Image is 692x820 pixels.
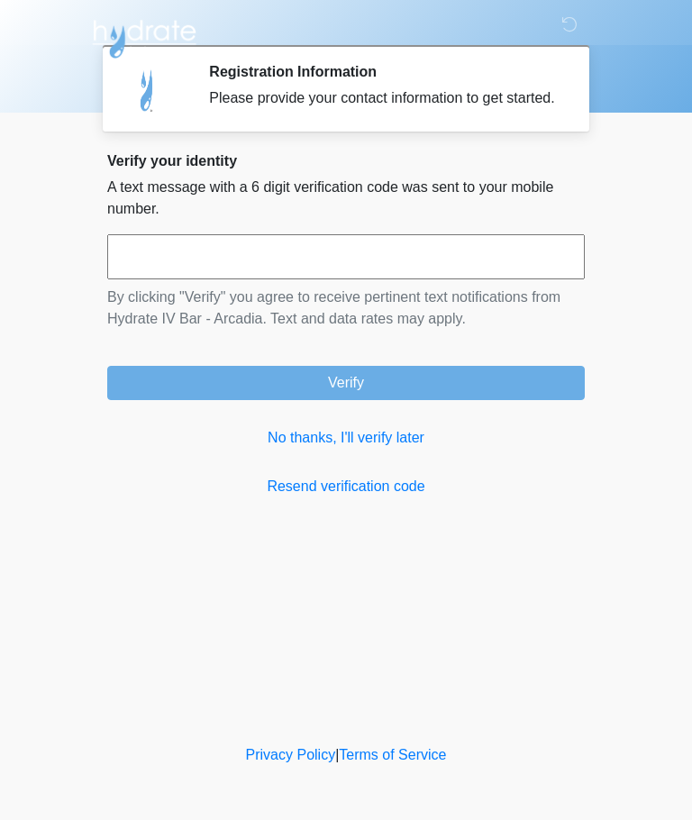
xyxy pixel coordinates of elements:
a: Resend verification code [107,476,585,497]
p: A text message with a 6 digit verification code was sent to your mobile number. [107,177,585,220]
img: Hydrate IV Bar - Arcadia Logo [89,14,199,59]
a: Terms of Service [339,747,446,762]
h2: Verify your identity [107,152,585,169]
a: Privacy Policy [246,747,336,762]
a: No thanks, I'll verify later [107,427,585,449]
img: Agent Avatar [121,63,175,117]
div: Please provide your contact information to get started. [209,87,558,109]
button: Verify [107,366,585,400]
a: | [335,747,339,762]
p: By clicking "Verify" you agree to receive pertinent text notifications from Hydrate IV Bar - Arca... [107,287,585,330]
